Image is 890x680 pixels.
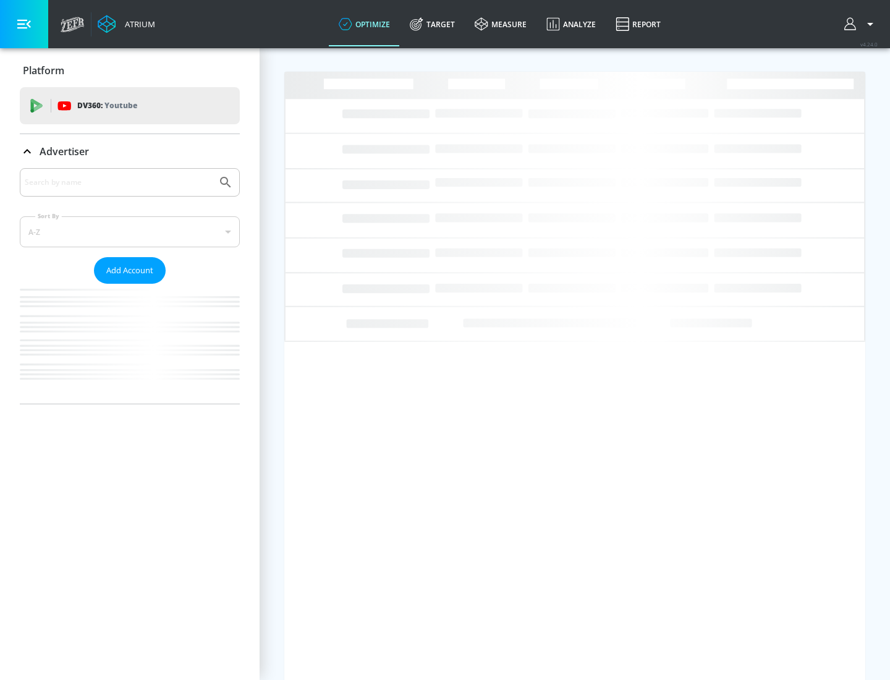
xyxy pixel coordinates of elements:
a: Target [400,2,465,46]
span: Add Account [106,263,153,278]
nav: list of Advertiser [20,284,240,404]
div: Atrium [120,19,155,30]
p: Advertiser [40,145,89,158]
span: v 4.24.0 [860,41,878,48]
a: Atrium [98,15,155,33]
input: Search by name [25,174,212,190]
div: A-Z [20,216,240,247]
p: Platform [23,64,64,77]
button: Add Account [94,257,166,284]
a: Analyze [536,2,606,46]
p: Youtube [104,99,137,112]
div: Advertiser [20,134,240,169]
div: Platform [20,53,240,88]
label: Sort By [35,212,62,220]
a: measure [465,2,536,46]
a: optimize [329,2,400,46]
div: Advertiser [20,168,240,404]
a: Report [606,2,671,46]
p: DV360: [77,99,137,113]
div: DV360: Youtube [20,87,240,124]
